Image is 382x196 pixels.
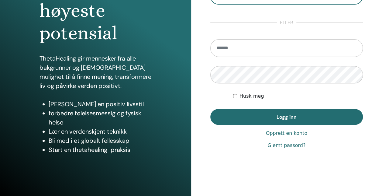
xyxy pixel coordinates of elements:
li: forbedre følelsesmessig og fysisk helse [49,109,152,127]
button: Logg inn [210,109,363,125]
div: Keep me authenticated indefinitely or until I manually logout [233,93,363,100]
li: Bli med i et globalt fellesskap [49,136,152,145]
span: Logg inn [277,114,297,120]
span: eller [277,19,296,26]
a: Opprett en konto [266,130,307,137]
label: Husk meg [239,93,264,100]
li: Start en thetahealing-praksis [49,145,152,154]
li: Lær en verdenskjent teknikk [49,127,152,136]
p: ThetaHealing gir mennesker fra alle bakgrunner og [DEMOGRAPHIC_DATA] mulighet til å finne mening,... [40,54,152,90]
li: [PERSON_NAME] en positiv livsstil [49,100,152,109]
a: Glemt passord? [267,142,305,149]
